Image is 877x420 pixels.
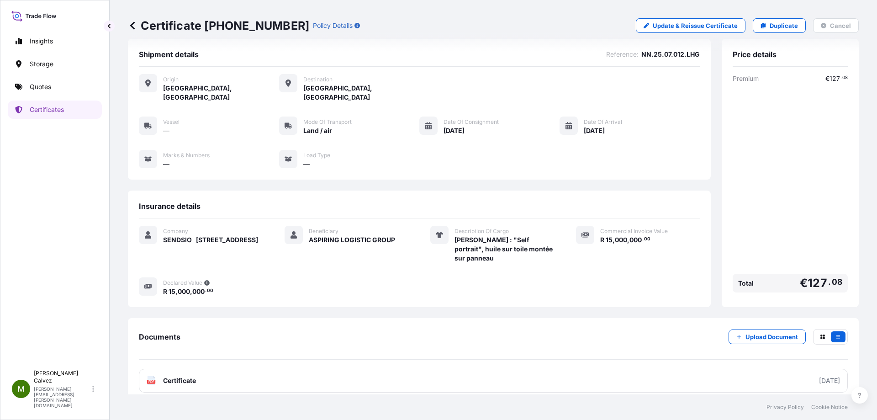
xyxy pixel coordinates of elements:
span: R [163,288,167,295]
span: Shipment details [139,50,199,59]
span: Mode of Transport [303,118,352,126]
span: Destination [303,76,333,83]
span: Company [163,228,188,235]
span: M [17,384,25,393]
span: [PERSON_NAME] : "Self portrait", huile sur toile montée sur panneau [454,235,554,263]
button: Cancel [813,18,859,33]
text: PDF [148,380,154,383]
p: Storage [30,59,53,69]
span: Marks & Numbers [163,152,210,159]
button: Upload Document [729,330,806,344]
p: Cancel [830,21,851,30]
a: Privacy Policy [766,404,804,411]
span: € [825,75,829,82]
span: Premium [733,74,759,83]
span: 000 [178,288,190,295]
span: Date of Arrival [584,118,622,126]
span: [DATE] [444,126,465,135]
span: 08 [842,76,848,80]
span: 00 [207,289,213,292]
div: [DATE] [819,376,840,385]
span: Beneficiary [309,228,338,235]
span: 000 [629,237,642,243]
a: Certificates [8,101,102,119]
span: 000 [192,288,205,295]
a: Cookie Notice [811,404,848,411]
span: Commercial Invoice Value [600,228,668,235]
p: [PERSON_NAME][EMAIL_ADDRESS][PERSON_NAME][DOMAIN_NAME] [34,386,90,408]
span: Origin [163,76,179,83]
span: . [828,279,831,285]
span: € [800,277,808,289]
span: , [175,288,178,295]
span: Insurance details [139,202,201,211]
span: Certificate [163,376,196,385]
span: SENDSIO [STREET_ADDRESS] [163,235,258,245]
a: PDFCertificate[DATE] [139,369,848,393]
span: , [627,237,629,243]
span: — [163,159,169,169]
span: — [303,159,310,169]
span: 15 [169,288,175,295]
span: 08 [832,279,842,285]
span: R [600,237,604,243]
span: Description Of Cargo [454,228,509,235]
p: Update & Reissue Certificate [653,21,738,30]
p: Certificates [30,105,64,114]
span: ASPIRING LOGISTIC GROUP [309,235,395,245]
a: Update & Reissue Certificate [636,18,745,33]
span: 127 [808,277,827,289]
a: Insights [8,32,102,50]
span: NN.25.07.012.LHG [641,50,700,59]
p: [PERSON_NAME] Calvez [34,370,90,384]
span: 00 [644,238,650,241]
p: Upload Document [745,332,798,341]
span: . [840,76,842,80]
span: Declared Value [163,279,202,287]
p: Duplicate [770,21,798,30]
a: Quotes [8,78,102,96]
span: Total [738,279,754,288]
span: . [205,289,206,292]
span: 000 [615,237,627,243]
span: Price details [733,50,777,59]
a: Duplicate [753,18,806,33]
span: Reference : [606,50,639,59]
p: Insights [30,37,53,46]
span: . [642,238,644,241]
span: , [190,288,192,295]
span: Vessel [163,118,180,126]
a: Storage [8,55,102,73]
span: [DATE] [584,126,605,135]
span: [GEOGRAPHIC_DATA], [GEOGRAPHIC_DATA] [303,84,419,102]
span: , [613,237,615,243]
span: 15 [606,237,613,243]
p: Policy Details [313,21,353,30]
p: Certificate [PHONE_NUMBER] [128,18,309,33]
span: Land / air [303,126,332,135]
span: [GEOGRAPHIC_DATA], [GEOGRAPHIC_DATA] [163,84,279,102]
span: — [163,126,169,135]
span: Documents [139,332,180,341]
span: 127 [829,75,840,82]
span: Load Type [303,152,330,159]
p: Quotes [30,82,51,91]
span: Date of Consignment [444,118,499,126]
